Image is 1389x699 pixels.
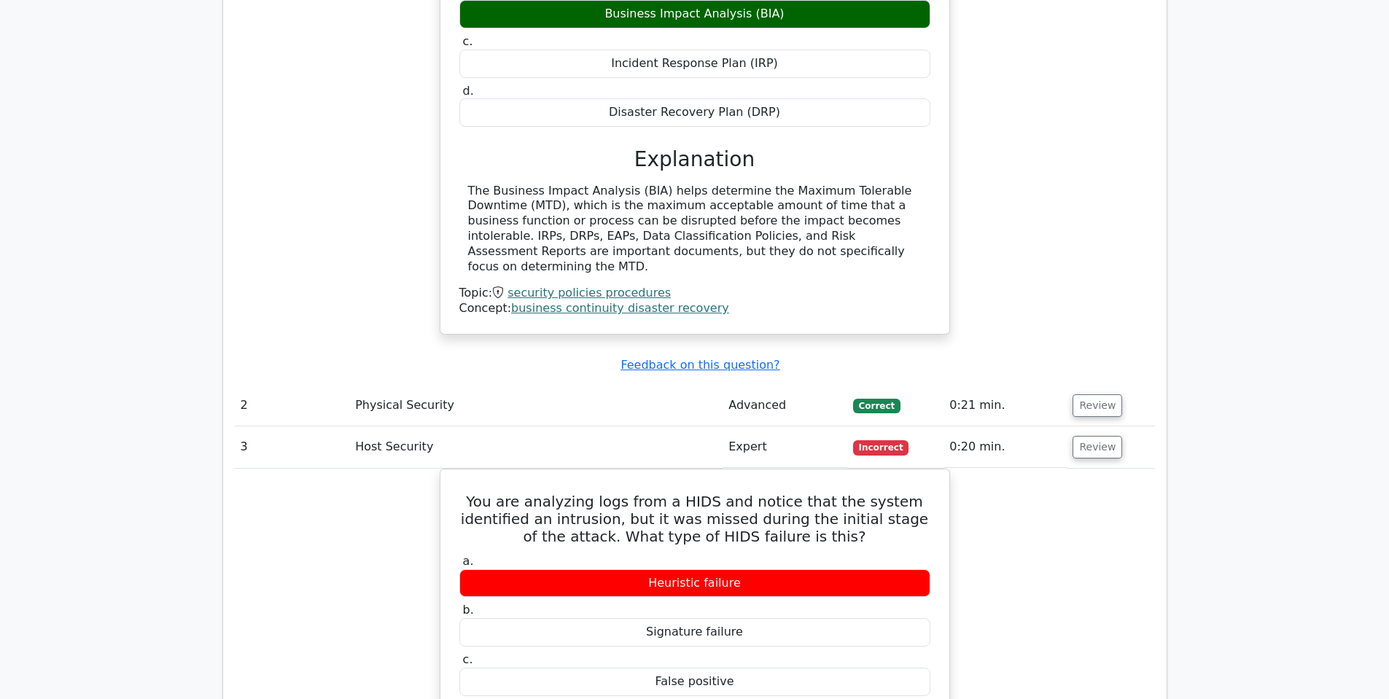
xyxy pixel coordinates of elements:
[468,184,922,275] div: The Business Impact Analysis (BIA) helps determine the Maximum Tolerable Downtime (MTD), which is...
[853,399,900,413] span: Correct
[468,147,922,172] h3: Explanation
[1073,436,1122,458] button: Review
[1073,394,1122,417] button: Review
[459,618,930,647] div: Signature failure
[349,385,723,426] td: Physical Security
[463,603,474,617] span: b.
[620,358,779,372] a: Feedback on this question?
[459,50,930,78] div: Incident Response Plan (IRP)
[723,385,847,426] td: Advanced
[459,286,930,301] div: Topic:
[459,569,930,598] div: Heuristic failure
[853,440,909,455] span: Incorrect
[943,385,1067,426] td: 0:21 min.
[463,554,474,568] span: a.
[349,426,723,468] td: Host Security
[463,652,473,666] span: c.
[459,98,930,127] div: Disaster Recovery Plan (DRP)
[723,426,847,468] td: Expert
[463,84,474,98] span: d.
[943,426,1067,468] td: 0:20 min.
[235,385,350,426] td: 2
[463,34,473,48] span: c.
[507,286,671,300] a: security policies procedures
[458,493,932,545] h5: You are analyzing logs from a HIDS and notice that the system identified an intrusion, but it was...
[235,426,350,468] td: 3
[459,301,930,316] div: Concept:
[459,668,930,696] div: False positive
[511,301,729,315] a: business continuity disaster recovery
